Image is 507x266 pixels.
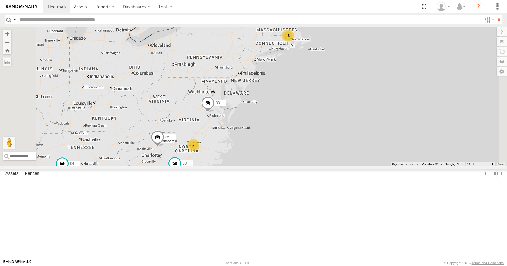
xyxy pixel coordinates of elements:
[490,169,496,178] label: Dock Summary Table to the Right
[183,161,187,165] span: 08
[467,162,477,166] span: 100 km
[2,170,21,178] label: Assets
[13,15,18,24] label: Search Query
[444,261,504,265] div: © Copyright 2025 -
[498,163,504,165] a: Terms
[22,170,42,178] label: Fences
[3,57,11,66] label: Measure
[392,162,418,166] button: Keyboard shortcuts
[496,169,502,178] label: Hide Summary Table
[474,2,483,11] i: ?
[6,5,37,9] img: rand-logo.svg
[3,137,15,149] button: Drag Pegman onto the map to open Street View
[3,260,31,266] a: Visit our Website
[465,162,495,166] button: Map Scale: 100 km per 48 pixels
[482,15,495,24] label: Search Filter Options
[472,261,504,265] a: Terms and Conditions
[282,30,294,42] div: 15
[422,162,464,166] span: Map data ©2025 Google, INEGI
[187,139,199,151] div: 2
[435,2,452,11] div: Aaron Kuchrawy
[3,46,11,54] button: Zoom Home
[484,169,490,178] label: Dock Summary Table to the Left
[3,30,11,38] button: Zoom in
[3,38,11,46] button: Zoom out
[70,162,74,166] span: 04
[216,101,220,105] span: 03
[226,261,249,265] div: Version: 306.00
[165,135,169,139] span: 35
[497,67,507,76] label: Map Settings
